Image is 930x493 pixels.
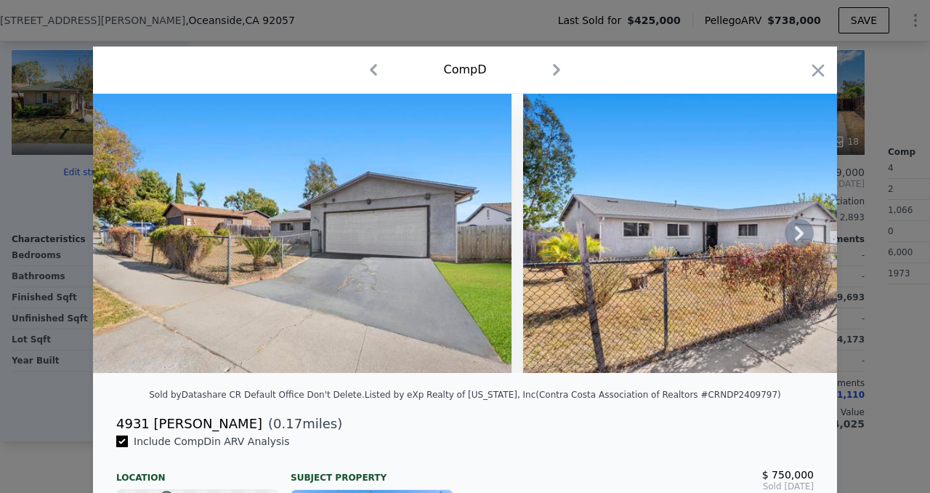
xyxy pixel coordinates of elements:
[128,436,296,447] span: Include Comp D in ARV Analysis
[93,94,511,373] img: Property Img
[149,390,364,400] div: Sold by Datashare CR Default Office Don't Delete .
[762,469,814,481] span: $ 750,000
[262,414,342,434] span: ( miles)
[116,414,262,434] div: 4931 [PERSON_NAME]
[443,61,486,79] div: Comp D
[273,416,302,431] span: 0.17
[291,460,453,484] div: Subject Property
[477,481,814,492] span: Sold [DATE]
[365,390,781,400] div: Listed by eXp Realty of [US_STATE], Inc (Contra Costa Association of Realtors #CRNDP2409797)
[116,460,279,484] div: Location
